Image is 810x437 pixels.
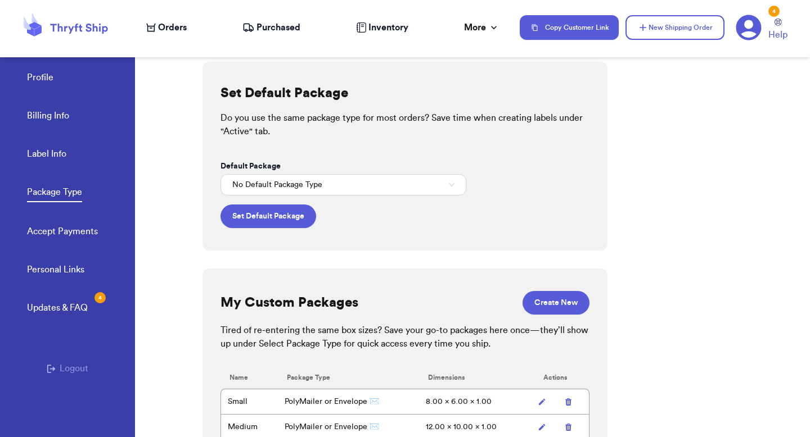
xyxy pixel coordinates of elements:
div: More [464,21,499,34]
a: Accept Payments [27,225,98,240]
div: Tired of re-entering the same box sizes? Save your go-to packages here once—they’ll show up under... [220,324,589,350]
label: Default Package [220,161,281,172]
th: Package Type [278,366,419,389]
button: Set Default Package [220,204,316,228]
button: Copy Customer Link [520,15,619,40]
p: Do you use the same package type for most orders? Save time when creating labels under "Active" tab. [220,111,589,138]
span: Purchased [256,21,300,34]
a: Inventory [356,21,408,34]
a: Purchased [242,21,300,34]
th: Dimensions [419,366,534,389]
a: Billing Info [27,109,69,125]
span: Help [768,28,787,42]
h2: My Custom Packages [220,294,358,312]
div: Updates & FAQ [27,301,88,315]
a: Label Info [27,147,66,163]
button: No Default Package Type [220,174,466,195]
button: Logout [47,362,88,375]
span: Orders [158,21,187,34]
th: Name [220,366,278,389]
span: No Default Package Type [232,179,322,190]
button: New Shipping Order [625,15,724,40]
div: 4 [768,6,780,17]
h2: Set Default Package [220,84,348,102]
a: Personal Links [27,263,84,279]
td: 8.00 x 6.00 x 1.00 [419,389,534,414]
button: Create New [523,291,589,315]
div: 4 [94,292,106,303]
a: Orders [146,21,187,34]
span: Inventory [368,21,408,34]
a: 4 [736,15,762,40]
th: Actions [534,366,589,389]
a: Help [768,19,787,42]
a: Updates & FAQ4 [27,301,88,317]
a: Package Type [27,185,82,202]
a: Profile [27,71,53,87]
td: PolyMailer or Envelope ✉️ [278,389,419,414]
td: Small [220,389,278,414]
